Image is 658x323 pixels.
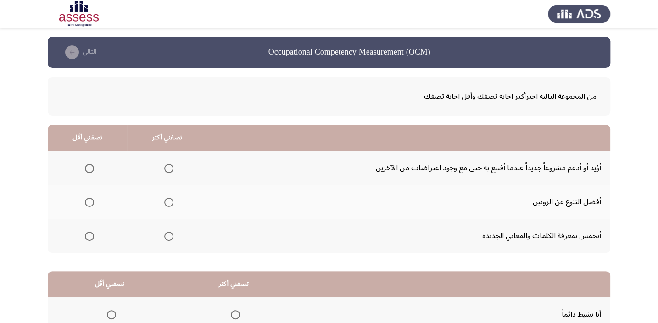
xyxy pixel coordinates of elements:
[207,185,610,219] td: أفضل التنوع عن الروتين
[103,306,116,322] mat-radio-group: Select an option
[207,151,610,185] td: أؤيد أو أدعم مشروعاً جديداً عندما أقتنع به حتى مع وجود اعتراضات من الآخرين
[548,1,610,27] img: Assess Talent Management logo
[161,194,173,210] mat-radio-group: Select an option
[59,45,99,60] button: check the missing
[81,160,94,176] mat-radio-group: Select an option
[172,271,296,297] th: تصفني أكثر
[48,125,127,151] th: تصفني أقَل
[48,271,172,297] th: تصفني أقَل
[161,160,173,176] mat-radio-group: Select an option
[81,194,94,210] mat-radio-group: Select an option
[81,228,94,244] mat-radio-group: Select an option
[207,219,610,253] td: أتحمس بمعرفة الكلمات والمعاني الجديدة
[268,46,430,58] h3: Occupational Competency Measurement (OCM)
[127,125,207,151] th: تصفني أكثر
[227,306,240,322] mat-radio-group: Select an option
[61,89,597,104] span: من المجموعة التالية اخترأكثر اجابة تصفك وأقل اجابة تصفك
[161,228,173,244] mat-radio-group: Select an option
[48,1,110,27] img: Assessment logo of OCM R1 ASSESS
